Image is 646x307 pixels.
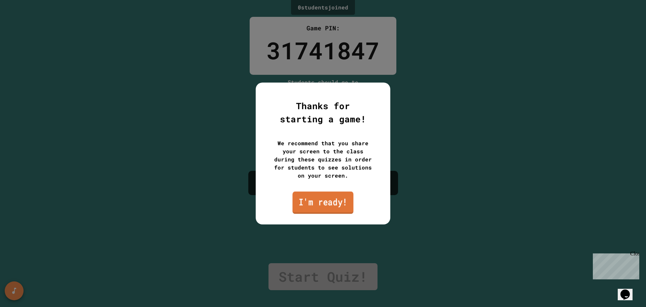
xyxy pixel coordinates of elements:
iframe: chat widget [590,251,639,279]
div: Thanks for starting a game! [273,99,373,126]
div: We recommend that you share your screen to the class during these quizzes in order for students t... [273,139,373,180]
a: I'm ready! [292,191,353,214]
iframe: chat widget [618,280,639,300]
div: Chat with us now!Close [3,3,46,43]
